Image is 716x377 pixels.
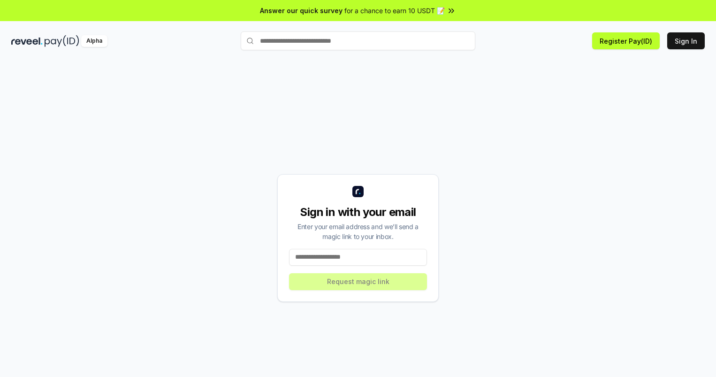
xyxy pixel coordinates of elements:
img: pay_id [45,35,79,47]
div: Alpha [81,35,107,47]
button: Register Pay(ID) [592,32,660,49]
img: logo_small [352,186,364,197]
div: Sign in with your email [289,205,427,220]
div: Enter your email address and we’ll send a magic link to your inbox. [289,222,427,241]
span: for a chance to earn 10 USDT 📝 [344,6,445,15]
span: Answer our quick survey [260,6,343,15]
img: reveel_dark [11,35,43,47]
button: Sign In [667,32,705,49]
